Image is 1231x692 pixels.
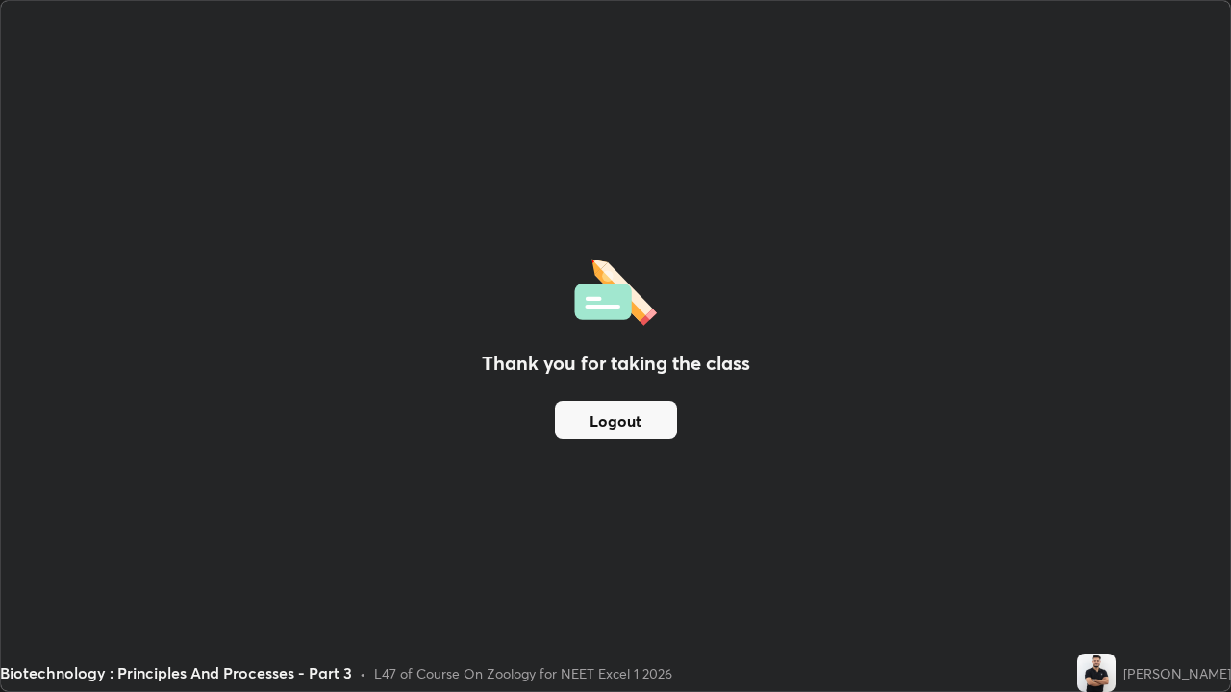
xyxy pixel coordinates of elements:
img: offlineFeedback.1438e8b3.svg [574,253,657,326]
div: • [360,663,366,683]
button: Logout [555,401,677,439]
div: L47 of Course On Zoology for NEET Excel 1 2026 [374,663,672,683]
h2: Thank you for taking the class [482,349,750,378]
img: 368e1e20671c42e499edb1680cf54f70.jpg [1077,654,1116,692]
div: [PERSON_NAME] [1123,663,1231,683]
